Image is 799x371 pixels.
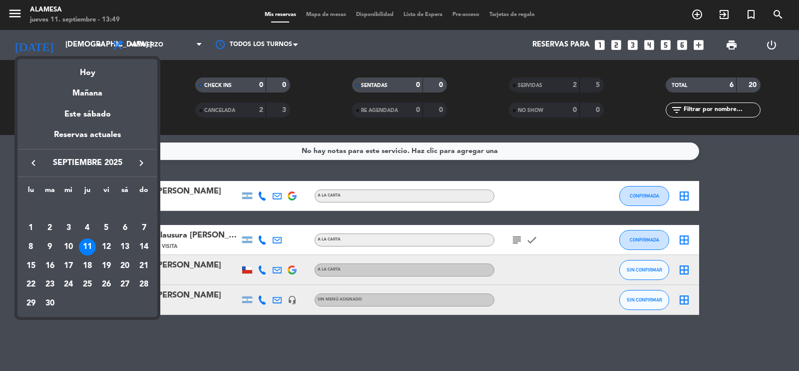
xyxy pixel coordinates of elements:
td: 24 de septiembre de 2025 [59,275,78,294]
td: 23 de septiembre de 2025 [40,275,59,294]
td: 17 de septiembre de 2025 [59,256,78,275]
div: 30 [41,295,58,312]
div: Mañana [17,79,157,100]
td: 10 de septiembre de 2025 [59,237,78,256]
div: 16 [41,257,58,274]
div: Este sábado [17,100,157,128]
div: Reservas actuales [17,128,157,149]
td: 7 de septiembre de 2025 [134,218,153,237]
td: 6 de septiembre de 2025 [116,218,135,237]
div: 12 [98,238,115,255]
td: 28 de septiembre de 2025 [134,275,153,294]
td: 2 de septiembre de 2025 [40,218,59,237]
div: 3 [60,219,77,236]
div: 14 [135,238,152,255]
td: 20 de septiembre de 2025 [116,256,135,275]
td: 13 de septiembre de 2025 [116,237,135,256]
td: 3 de septiembre de 2025 [59,218,78,237]
i: keyboard_arrow_left [27,157,39,169]
div: 1 [22,219,39,236]
td: 5 de septiembre de 2025 [97,218,116,237]
td: 12 de septiembre de 2025 [97,237,116,256]
div: 29 [22,295,39,312]
i: keyboard_arrow_right [135,157,147,169]
td: 4 de septiembre de 2025 [78,218,97,237]
td: 22 de septiembre de 2025 [21,275,40,294]
span: septiembre 2025 [42,156,132,169]
td: 30 de septiembre de 2025 [40,294,59,313]
div: 5 [98,219,115,236]
div: Hoy [17,59,157,79]
td: 19 de septiembre de 2025 [97,256,116,275]
div: 25 [79,276,96,293]
div: 13 [116,238,133,255]
th: lunes [21,184,40,200]
td: 26 de septiembre de 2025 [97,275,116,294]
div: 23 [41,276,58,293]
th: martes [40,184,59,200]
td: 9 de septiembre de 2025 [40,237,59,256]
div: 17 [60,257,77,274]
td: 29 de septiembre de 2025 [21,294,40,313]
th: jueves [78,184,97,200]
td: 25 de septiembre de 2025 [78,275,97,294]
div: 24 [60,276,77,293]
button: keyboard_arrow_right [132,156,150,169]
div: 4 [79,219,96,236]
div: 11 [79,238,96,255]
th: viernes [97,184,116,200]
div: 8 [22,238,39,255]
th: sábado [116,184,135,200]
td: 1 de septiembre de 2025 [21,218,40,237]
td: 11 de septiembre de 2025 [78,237,97,256]
th: domingo [134,184,153,200]
div: 7 [135,219,152,236]
div: 15 [22,257,39,274]
td: 8 de septiembre de 2025 [21,237,40,256]
div: 6 [116,219,133,236]
td: 15 de septiembre de 2025 [21,256,40,275]
div: 21 [135,257,152,274]
th: miércoles [59,184,78,200]
div: 19 [98,257,115,274]
td: 18 de septiembre de 2025 [78,256,97,275]
div: 26 [98,276,115,293]
div: 10 [60,238,77,255]
div: 18 [79,257,96,274]
div: 27 [116,276,133,293]
div: 20 [116,257,133,274]
td: 27 de septiembre de 2025 [116,275,135,294]
div: 9 [41,238,58,255]
td: 14 de septiembre de 2025 [134,237,153,256]
div: 22 [22,276,39,293]
div: 28 [135,276,152,293]
td: SEP. [21,200,153,219]
td: 16 de septiembre de 2025 [40,256,59,275]
div: 2 [41,219,58,236]
td: 21 de septiembre de 2025 [134,256,153,275]
button: keyboard_arrow_left [24,156,42,169]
